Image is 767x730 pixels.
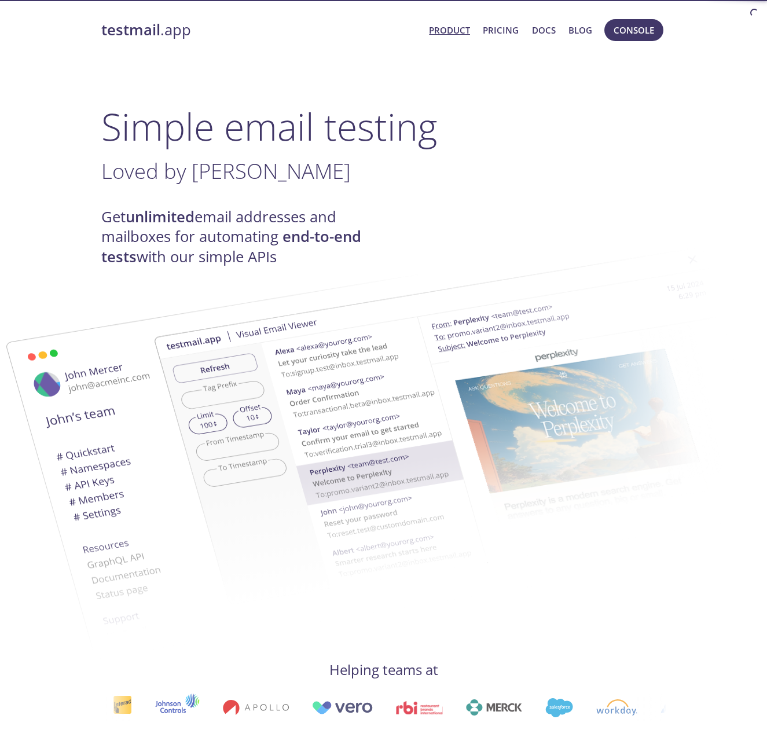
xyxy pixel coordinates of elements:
[101,226,361,266] strong: end-to-end tests
[604,19,663,41] button: Console
[568,23,592,38] a: Blog
[221,699,287,716] img: apollo
[101,104,666,149] h1: Simple email testing
[464,699,520,716] img: merck
[614,23,654,38] span: Console
[101,661,666,679] h4: Helping teams at
[543,698,571,717] img: salesforce
[126,207,194,227] strong: unlimited
[101,207,384,267] h4: Get email addresses and mailboxes for automating with our simple APIs
[101,20,420,40] a: testmail.app
[532,23,556,38] a: Docs
[101,156,351,185] span: Loved by [PERSON_NAME]
[429,23,470,38] a: Product
[483,23,519,38] a: Pricing
[101,20,160,40] strong: testmail
[594,699,636,716] img: workday
[153,694,197,721] img: johnsoncontrols
[394,701,441,714] img: rbi
[310,701,371,714] img: vero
